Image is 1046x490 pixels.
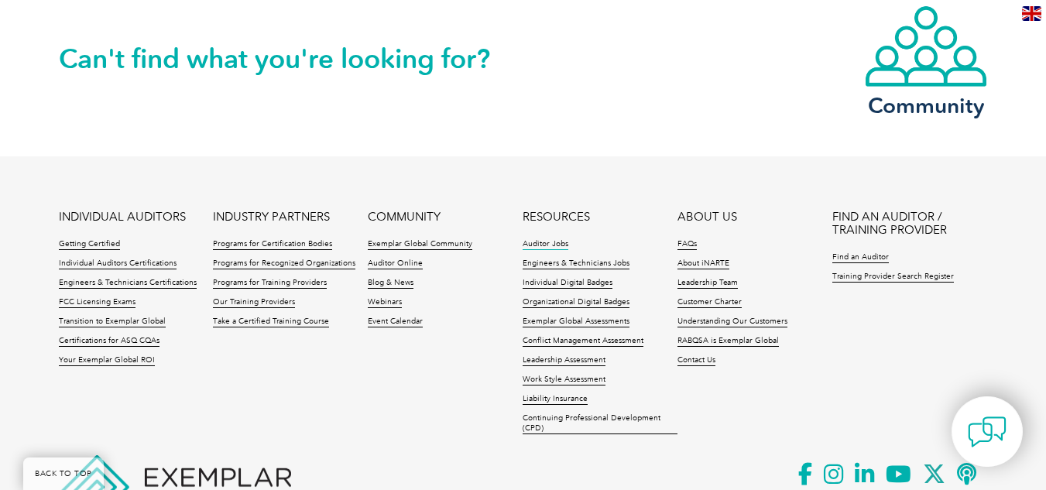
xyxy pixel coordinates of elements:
[1022,6,1041,21] img: en
[832,211,987,237] a: FIND AN AUDITOR / TRAINING PROVIDER
[677,336,779,347] a: RABQSA is Exemplar Global
[523,278,612,289] a: Individual Digital Badges
[523,355,605,366] a: Leadership Assessment
[677,297,742,308] a: Customer Charter
[523,239,568,250] a: Auditor Jobs
[59,336,159,347] a: Certifications for ASQ CQAs
[368,211,441,224] a: COMMUNITY
[523,394,588,405] a: Liability Insurance
[523,413,677,434] a: Continuing Professional Development (CPD)
[213,317,329,327] a: Take a Certified Training Course
[59,355,155,366] a: Your Exemplar Global ROI
[368,297,402,308] a: Webinars
[523,297,629,308] a: Organizational Digital Badges
[368,317,423,327] a: Event Calendar
[59,46,523,71] h2: Can't find what you're looking for?
[368,259,423,269] a: Auditor Online
[59,317,166,327] a: Transition to Exemplar Global
[832,252,889,263] a: Find an Auditor
[864,5,988,115] a: Community
[213,297,295,308] a: Our Training Providers
[213,239,332,250] a: Programs for Certification Bodies
[677,211,737,224] a: ABOUT US
[677,259,729,269] a: About iNARTE
[832,272,954,283] a: Training Provider Search Register
[368,239,472,250] a: Exemplar Global Community
[213,211,330,224] a: INDUSTRY PARTNERS
[59,211,186,224] a: INDIVIDUAL AUDITORS
[523,259,629,269] a: Engineers & Technicians Jobs
[523,317,629,327] a: Exemplar Global Assessments
[523,336,643,347] a: Conflict Management Assessment
[864,96,988,115] h3: Community
[677,355,715,366] a: Contact Us
[59,239,120,250] a: Getting Certified
[213,278,327,289] a: Programs for Training Providers
[523,375,605,385] a: Work Style Assessment
[59,297,135,308] a: FCC Licensing Exams
[59,259,177,269] a: Individual Auditors Certifications
[677,239,697,250] a: FAQs
[864,5,988,88] img: icon-community.webp
[213,259,355,269] a: Programs for Recognized Organizations
[677,278,738,289] a: Leadership Team
[523,211,590,224] a: RESOURCES
[677,317,787,327] a: Understanding Our Customers
[59,278,197,289] a: Engineers & Technicians Certifications
[368,278,413,289] a: Blog & News
[23,457,104,490] a: BACK TO TOP
[968,413,1007,451] img: contact-chat.png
